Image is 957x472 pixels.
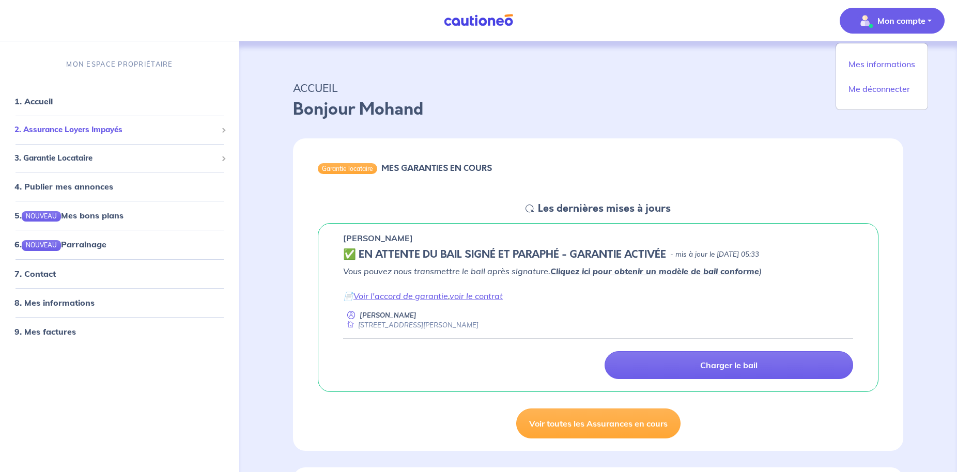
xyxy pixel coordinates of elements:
[857,12,873,29] img: illu_account_valid_menu.svg
[14,152,217,164] span: 3. Garantie Locataire
[14,297,95,308] a: 8. Mes informations
[66,59,173,69] p: MON ESPACE PROPRIÉTAIRE
[4,263,235,284] div: 7. Contact
[293,97,903,122] p: Bonjour Mohand
[14,124,217,136] span: 2. Assurance Loyers Impayés
[14,326,76,337] a: 9. Mes factures
[550,266,759,276] a: Cliquez ici pour obtenir un modèle de bail conforme
[343,248,666,261] h5: ✅️️️ EN ATTENTE DU BAIL SIGNÉ ET PARAPHÉ - GARANTIE ACTIVÉE
[4,206,235,226] div: 5.NOUVEAUMes bons plans
[4,120,235,140] div: 2. Assurance Loyers Impayés
[605,351,854,379] a: Charger le bail
[4,292,235,313] div: 8. Mes informations
[14,97,53,107] a: 1. Accueil
[670,249,759,260] p: - mis à jour le [DATE] 05:33
[381,163,492,173] h6: MES GARANTIES EN COURS
[14,211,124,221] a: 5.NOUVEAUMes bons plans
[360,310,416,320] p: [PERSON_NAME]
[343,232,413,244] p: [PERSON_NAME]
[4,321,235,342] div: 9. Mes factures
[14,269,56,279] a: 7. Contact
[840,81,923,97] a: Me déconnecter
[4,177,235,197] div: 4. Publier mes annonces
[440,14,517,27] img: Cautioneo
[14,240,106,250] a: 6.NOUVEAUParrainage
[4,234,235,255] div: 6.NOUVEAUParrainage
[353,291,448,301] a: Voir l'accord de garantie
[4,91,235,112] div: 1. Accueil
[700,360,758,370] p: Charger le bail
[4,148,235,168] div: 3. Garantie Locataire
[343,248,853,261] div: state: CONTRACT-SIGNED, Context: IN-LANDLORD,IN-LANDLORD
[318,163,377,174] div: Garantie locataire
[343,266,762,276] em: Vous pouvez nous transmettre le bail après signature. )
[343,291,503,301] em: 📄 ,
[343,320,478,330] div: [STREET_ADDRESS][PERSON_NAME]
[450,291,503,301] a: voir le contrat
[14,182,113,192] a: 4. Publier mes annonces
[877,14,925,27] p: Mon compte
[538,202,671,215] h5: Les dernières mises à jours
[516,408,681,438] a: Voir toutes les Assurances en cours
[840,56,923,72] a: Mes informations
[840,8,945,34] button: illu_account_valid_menu.svgMon compte
[293,78,903,97] p: ACCUEIL
[836,43,928,110] div: illu_account_valid_menu.svgMon compte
